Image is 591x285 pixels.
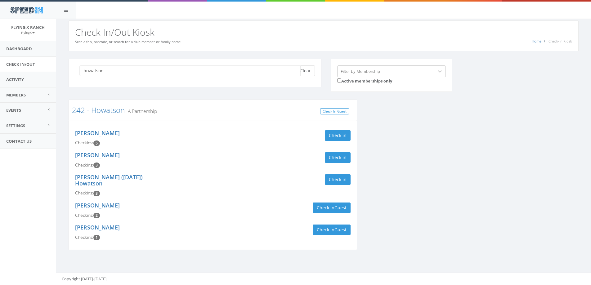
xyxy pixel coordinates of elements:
[6,123,25,128] span: Settings
[75,162,93,168] span: Checkins:
[325,152,351,163] button: Check in
[337,77,392,84] label: Active memberships only
[21,29,35,35] a: FlyingX
[325,130,351,141] button: Check in
[75,140,93,145] span: Checkins:
[75,212,93,218] span: Checkins:
[93,191,100,196] span: Checkin count
[79,65,301,76] input: Search a name to check in
[93,163,100,168] span: Checkin count
[93,213,100,218] span: Checkin count
[93,140,100,146] span: Checkin count
[325,174,351,185] button: Check in
[548,39,572,43] span: Check-In Kiosk
[313,225,351,235] button: Check inGuest
[313,203,351,213] button: Check inGuest
[6,138,32,144] span: Contact Us
[320,108,349,115] a: Check In Guest
[93,235,100,240] span: Checkin count
[7,4,46,16] img: speedin_logo.png
[75,234,93,240] span: Checkins:
[72,105,125,115] a: 242 - Howatson
[21,30,35,35] small: FlyingX
[56,273,591,285] footer: Copyright [DATE]-[DATE]
[75,151,120,159] a: [PERSON_NAME]
[296,65,315,76] button: Clear
[11,24,45,30] span: Flying X Ranch
[334,205,347,211] span: Guest
[75,27,572,37] h2: Check In/Out Kiosk
[6,92,26,98] span: Members
[75,202,120,209] a: [PERSON_NAME]
[75,39,181,44] small: Scan a fob, barcode, or search for a club member or family name.
[334,227,347,233] span: Guest
[75,190,93,196] span: Checkins:
[75,173,143,187] a: [PERSON_NAME] ([DATE]) Howatson
[125,108,157,114] small: A Partnership
[532,39,541,43] a: Home
[341,68,380,74] div: Filter by Membership
[75,224,120,231] a: [PERSON_NAME]
[337,78,341,82] input: Active memberships only
[6,107,21,113] span: Events
[75,129,120,137] a: [PERSON_NAME]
